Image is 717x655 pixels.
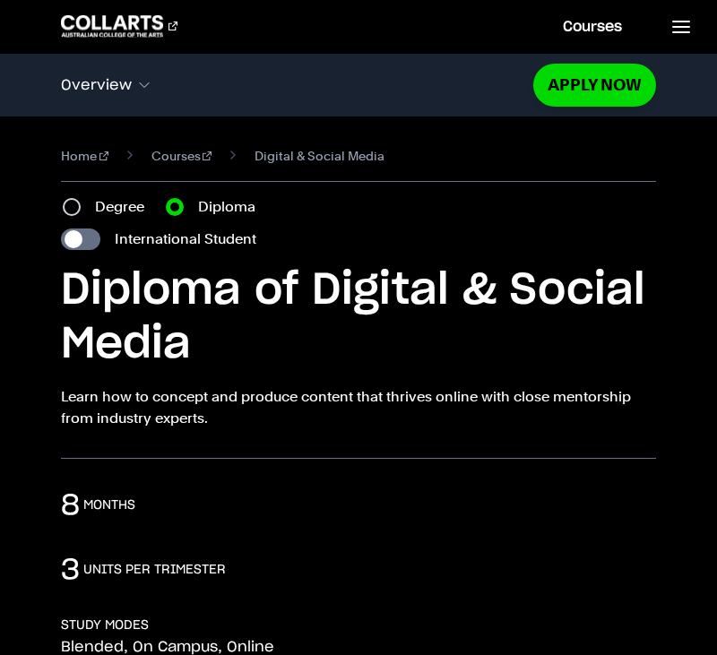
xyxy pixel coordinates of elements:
p: Learn how to concept and produce content that thrives online with close mentorship from industry ... [61,386,656,429]
h3: units per trimester [83,561,226,579]
label: Degree [95,196,155,218]
div: Go to homepage [61,15,177,37]
span: Overview [61,77,132,93]
label: Diploma [198,196,266,218]
p: 3 [61,552,80,588]
a: Apply Now [533,64,656,106]
h3: STUDY MODES [61,616,149,634]
h3: months [83,496,135,514]
h1: Diploma of Digital & Social Media [61,264,656,372]
button: Overview [61,66,533,104]
label: International Student [115,228,256,250]
a: Courses [151,145,212,167]
p: 8 [61,487,80,523]
span: Digital & Social Media [255,145,384,167]
a: Home [61,145,108,167]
